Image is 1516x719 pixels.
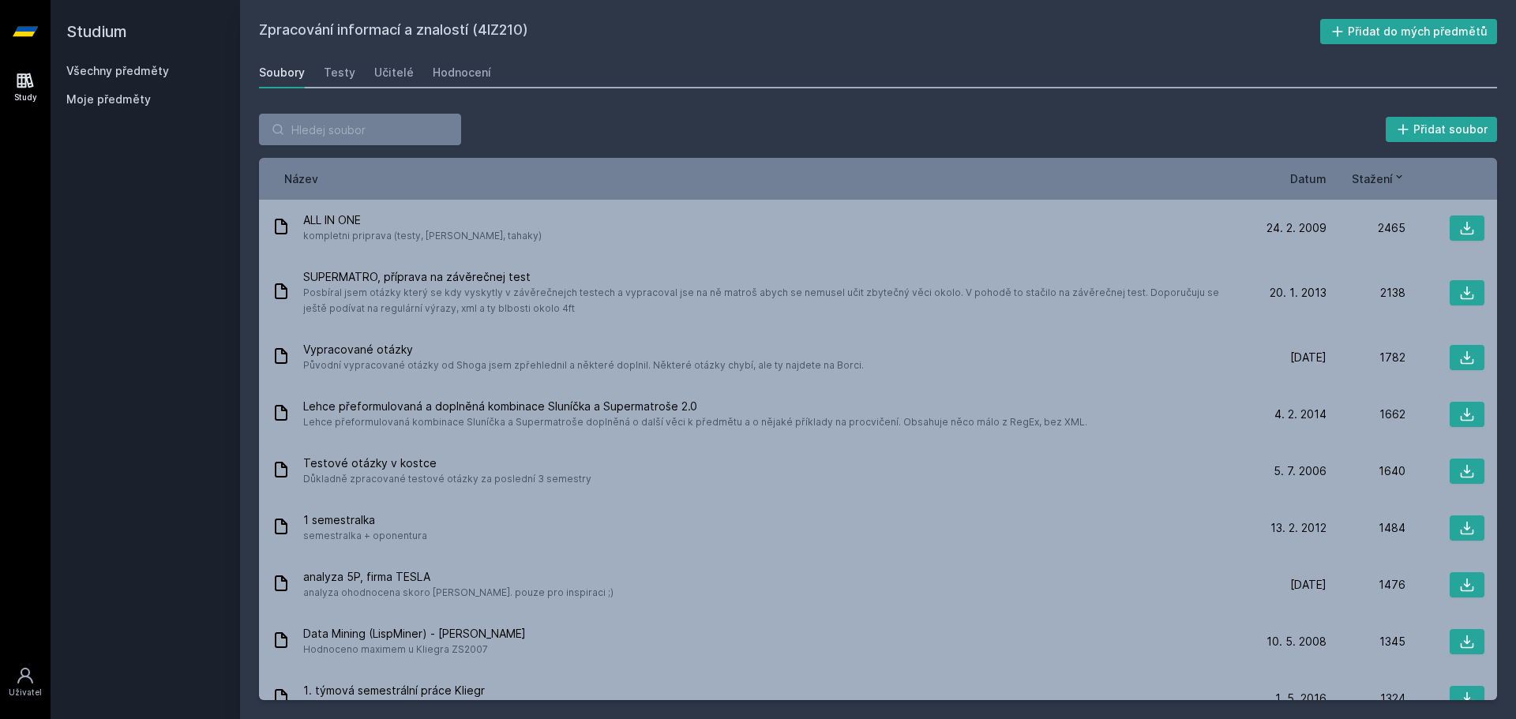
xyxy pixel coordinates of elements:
[14,92,37,103] div: Study
[259,65,305,81] div: Soubory
[66,64,169,77] a: Všechny předměty
[9,687,42,698] div: Uživatel
[259,19,1320,44] h2: Zpracování informací a znalostí (4IZ210)
[324,57,355,88] a: Testy
[3,658,47,706] a: Uživatel
[303,626,526,642] span: Data Mining (LispMiner) - [PERSON_NAME]
[1270,285,1326,301] span: 20. 1. 2013
[1266,634,1326,650] span: 10. 5. 2008
[1326,220,1405,236] div: 2465
[374,57,414,88] a: Učitelé
[433,57,491,88] a: Hodnocení
[284,170,318,187] button: Název
[3,63,47,111] a: Study
[303,471,591,487] span: Důkladně zpracované testové otázky za poslední 3 semestry
[303,683,801,698] span: 1. týmová semestrální práce Kliegr
[1326,520,1405,536] div: 1484
[1326,350,1405,365] div: 1782
[1352,170,1405,187] button: Stažení
[1326,463,1405,479] div: 1640
[303,414,1087,430] span: Lehce přeformulovaná kombinace Sluníčka a Supermatroše doplněná o další věci k předmětu a o nějak...
[1326,577,1405,593] div: 1476
[303,455,591,471] span: Testové otázky v kostce
[303,285,1241,316] span: Posbíral jsem otázky který se kdy vyskytly v závěrečnejch testech a vypracoval jse na ně matroš a...
[1326,285,1405,301] div: 2138
[259,57,305,88] a: Soubory
[1352,170,1393,187] span: Stažení
[1290,170,1326,187] button: Datum
[303,512,427,528] span: 1 semestralka
[303,698,801,714] span: 1. semestrální práce vypracovaná naším týmem. Měli jsme Kliegra jako cvičícího. 19/20 bodů. LS 20...
[259,114,461,145] input: Hledej soubor
[1290,577,1326,593] span: [DATE]
[1386,117,1498,142] button: Přidat soubor
[303,342,864,358] span: Vypracované otázky
[1290,350,1326,365] span: [DATE]
[66,92,151,107] span: Moje předměty
[374,65,414,81] div: Učitelé
[303,212,542,228] span: ALL IN ONE
[1326,634,1405,650] div: 1345
[303,269,1241,285] span: SUPERMATRO, příprava na závěrečnej test
[1266,220,1326,236] span: 24. 2. 2009
[1274,463,1326,479] span: 5. 7. 2006
[303,358,864,373] span: Původní vypracované otázky od Shoga jsem zpřehlednil a některé doplnil. Některé otázky chybí, ale...
[303,642,526,657] span: Hodnoceno maximem u Kliegra ZS2007
[1326,406,1405,422] div: 1662
[433,65,491,81] div: Hodnocení
[303,569,614,585] span: analyza 5P, firma TESLA
[303,399,1087,414] span: Lehce přeformulovaná a doplněná kombinace Sluníčka a Supermatroše 2.0
[1270,520,1326,536] span: 13. 2. 2012
[303,228,542,244] span: kompletni priprava (testy, [PERSON_NAME], tahaky)
[1326,691,1405,706] div: 1324
[303,528,427,544] span: semestralka + oponentura
[324,65,355,81] div: Testy
[1275,691,1326,706] span: 1. 5. 2016
[1274,406,1326,422] span: 4. 2. 2014
[303,585,614,601] span: analyza ohodnocena skoro [PERSON_NAME]. pouze pro inspiraci ;)
[1320,19,1498,44] button: Přidat do mých předmětů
